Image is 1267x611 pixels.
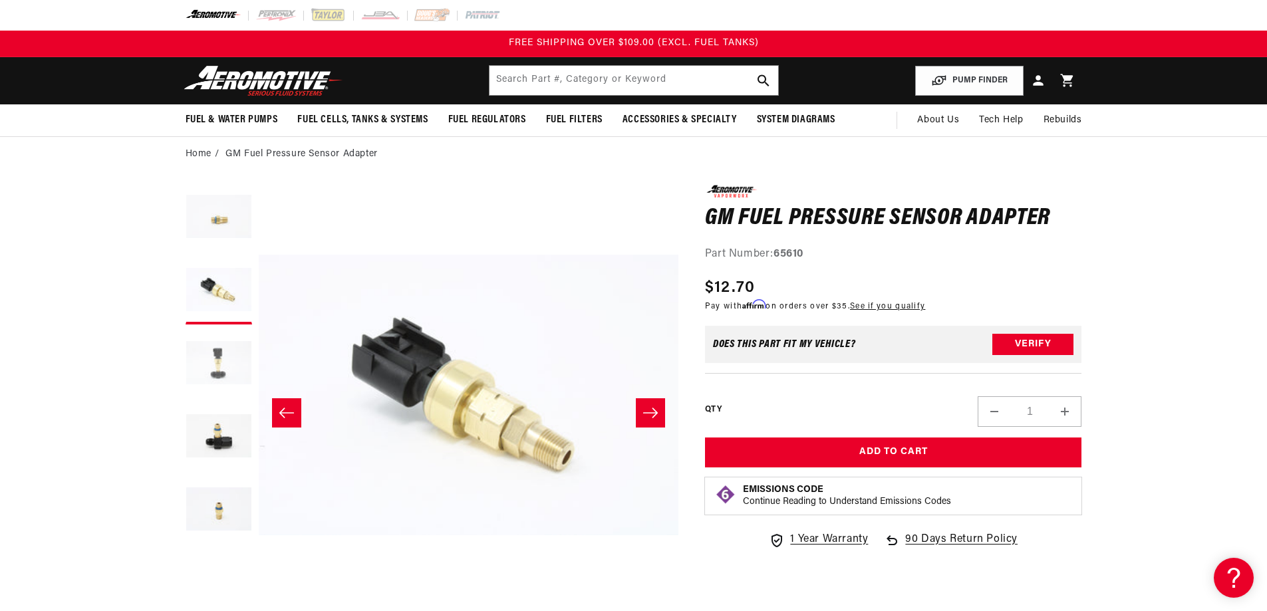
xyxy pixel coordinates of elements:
p: Continue Reading to Understand Emissions Codes [743,496,951,508]
span: FREE SHIPPING OVER $109.00 (EXCL. FUEL TANKS) [509,38,759,48]
img: Aeromotive [180,65,347,96]
label: QTY [705,404,722,416]
p: Pay with on orders over $35. [705,300,926,312]
summary: Tech Help [969,104,1033,136]
button: Emissions CodeContinue Reading to Understand Emissions Codes [743,484,951,508]
summary: Rebuilds [1034,104,1092,136]
button: Load image 4 in gallery view [186,404,252,471]
span: $12.70 [705,276,756,300]
button: Load image 1 in gallery view [186,185,252,251]
span: Affirm [742,299,766,309]
a: 1 Year Warranty [769,531,868,549]
li: GM Fuel Pressure Sensor Adapter [225,147,378,162]
summary: Fuel Cells, Tanks & Systems [287,104,438,136]
span: Tech Help [979,113,1023,128]
button: Slide right [636,398,665,428]
strong: Emissions Code [743,485,823,495]
span: System Diagrams [757,113,835,127]
span: 90 Days Return Policy [905,531,1018,562]
div: Does This part fit My vehicle? [713,339,856,350]
summary: Accessories & Specialty [613,104,747,136]
summary: System Diagrams [747,104,845,136]
span: Fuel Regulators [448,113,526,127]
a: See if you qualify - Learn more about Affirm Financing (opens in modal) [850,303,925,310]
a: 90 Days Return Policy [884,531,1018,562]
span: Fuel & Water Pumps [186,113,278,127]
summary: Fuel Regulators [438,104,536,136]
button: Load image 5 in gallery view [186,477,252,544]
button: PUMP FINDER [915,66,1024,96]
span: Rebuilds [1044,113,1082,128]
span: Fuel Cells, Tanks & Systems [297,113,428,127]
button: Verify [992,334,1073,355]
summary: Fuel Filters [536,104,613,136]
input: Search by Part Number, Category or Keyword [490,66,778,95]
summary: Fuel & Water Pumps [176,104,288,136]
a: About Us [907,104,969,136]
div: Part Number: [705,246,1082,263]
button: search button [749,66,778,95]
button: Add to Cart [705,437,1082,467]
img: Emissions code [715,484,736,505]
button: Slide left [272,398,301,428]
span: Fuel Filters [546,113,603,127]
span: About Us [917,115,959,125]
button: Load image 2 in gallery view [186,258,252,324]
span: Accessories & Specialty [623,113,737,127]
strong: 65610 [774,249,803,259]
a: Home [186,147,211,162]
button: Load image 3 in gallery view [186,331,252,398]
nav: breadcrumbs [186,147,1082,162]
span: 1 Year Warranty [790,531,868,549]
h1: GM Fuel Pressure Sensor Adapter [705,208,1082,229]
